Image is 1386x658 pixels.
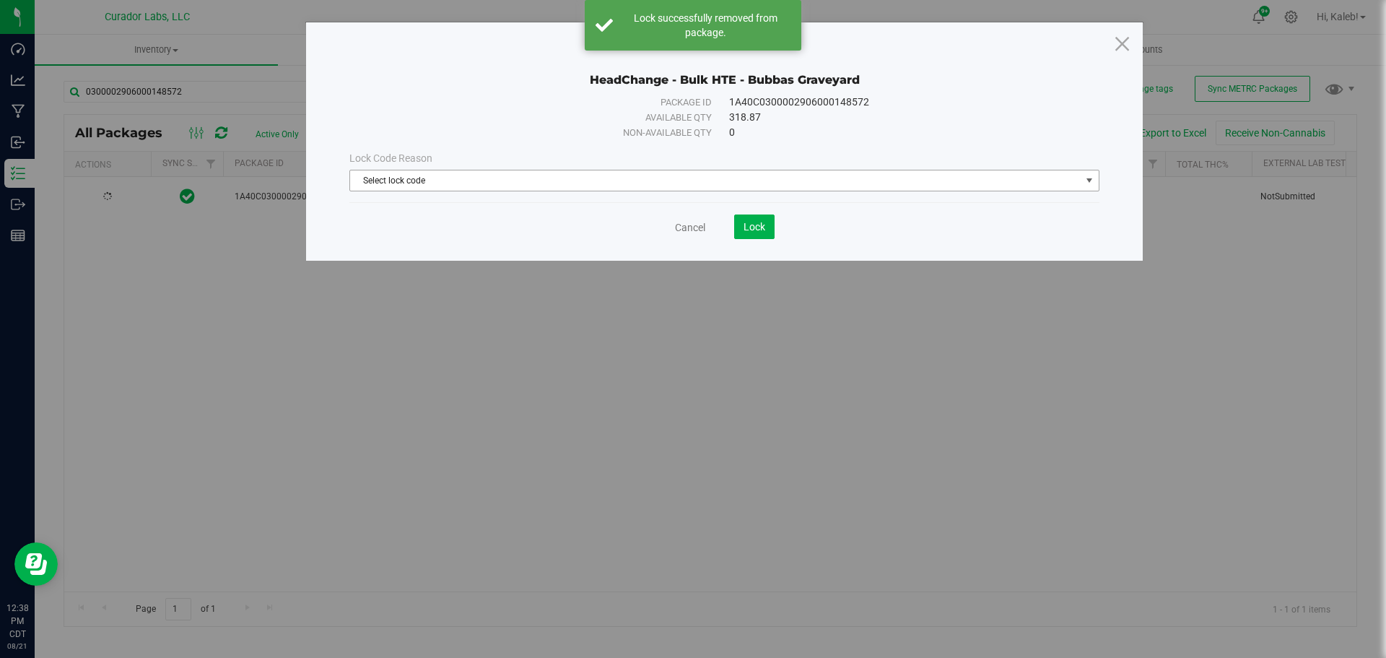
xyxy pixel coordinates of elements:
[729,110,1067,125] div: 318.87
[349,152,432,164] span: Lock Code Reason
[621,11,790,40] div: Lock successfully removed from package.
[350,170,1081,191] span: Select lock code
[1081,170,1099,191] span: select
[382,126,712,140] div: Non-available qty
[382,111,712,125] div: Available qty
[729,95,1067,110] div: 1A40C0300002906000148572
[14,542,58,586] iframe: Resource center
[675,220,705,235] a: Cancel
[382,95,712,110] div: Package ID
[744,221,765,233] span: Lock
[349,51,1099,87] div: HeadChange - Bulk HTE - Bubbas Graveyard
[729,125,1067,140] div: 0
[734,215,775,239] button: Lock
